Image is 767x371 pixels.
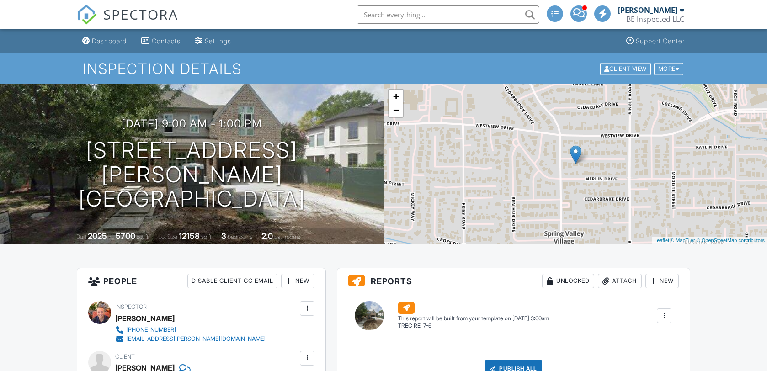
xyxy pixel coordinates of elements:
div: 12158 [179,231,200,241]
span: Inspector [115,303,147,310]
img: The Best Home Inspection Software - Spectora [77,5,97,25]
div: 2.0 [261,231,273,241]
div: [PHONE_NUMBER] [126,326,176,334]
div: Client View [600,63,651,75]
span: Lot Size [158,233,177,240]
a: Client View [599,65,653,72]
span: bedrooms [228,233,253,240]
div: New [281,274,314,288]
div: More [654,63,684,75]
h1: Inspection Details [83,61,685,77]
div: [PERSON_NAME] [115,312,175,325]
h3: People [77,268,325,294]
span: sq.ft. [201,233,213,240]
a: [EMAIL_ADDRESS][PERSON_NAME][DOMAIN_NAME] [115,334,266,344]
div: [PERSON_NAME] [618,5,677,15]
span: sq. ft. [137,233,149,240]
span: SPECTORA [103,5,178,24]
a: Contacts [138,33,184,50]
span: Built [76,233,86,240]
a: Settings [192,33,235,50]
div: Disable Client CC Email [187,274,277,288]
span: Client [115,353,135,360]
a: © OpenStreetMap contributors [697,238,765,243]
h1: [STREET_ADDRESS][PERSON_NAME] [GEOGRAPHIC_DATA] [15,138,369,211]
div: BE Inspected LLC [626,15,684,24]
h3: [DATE] 9:00 am - 1:00 pm [122,117,262,130]
div: 5700 [116,231,135,241]
a: Support Center [623,33,688,50]
input: Search everything... [357,5,539,24]
h3: Reports [337,268,690,294]
div: Settings [205,37,231,45]
a: © MapTiler [671,238,695,243]
div: New [645,274,679,288]
div: This report will be built from your template on [DATE] 3:00am [398,315,549,322]
div: 2025 [88,231,107,241]
a: Zoom in [389,90,403,103]
div: [EMAIL_ADDRESS][PERSON_NAME][DOMAIN_NAME] [126,335,266,343]
div: Unlocked [542,274,594,288]
a: Dashboard [79,33,130,50]
div: Attach [598,274,642,288]
div: Support Center [636,37,685,45]
div: | [652,237,767,244]
a: [PHONE_NUMBER] [115,325,266,334]
div: TREC REI 7-6 [398,322,549,330]
a: Zoom out [389,103,403,117]
a: SPECTORA [77,12,178,32]
a: Leaflet [654,238,669,243]
span: bathrooms [274,233,300,240]
div: Contacts [152,37,181,45]
div: Dashboard [92,37,127,45]
div: 3 [221,231,226,241]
